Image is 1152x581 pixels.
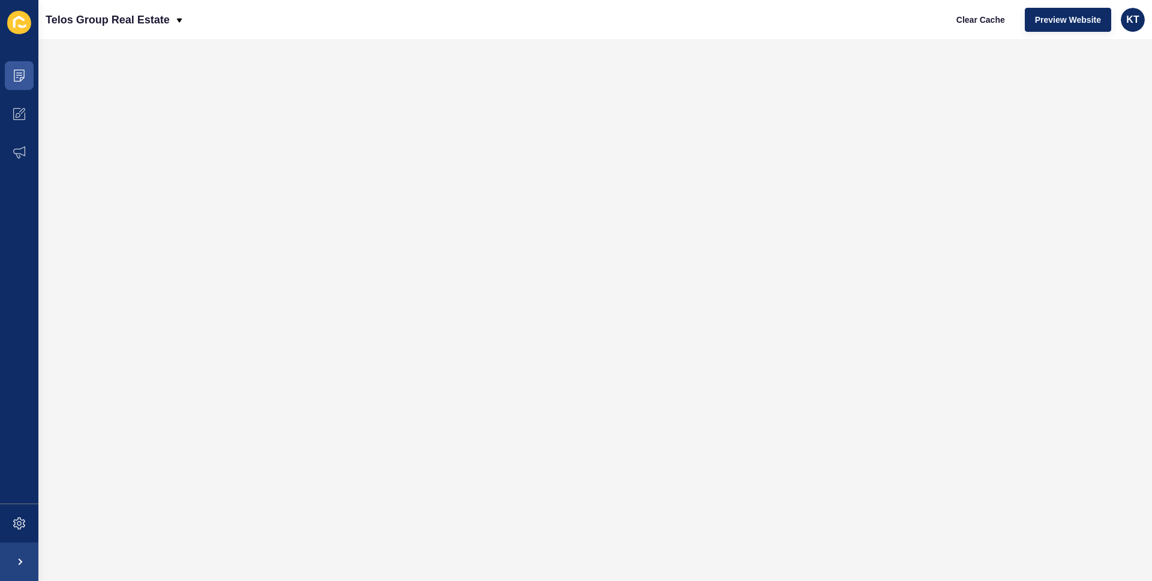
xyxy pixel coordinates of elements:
button: Preview Website [1025,8,1111,32]
p: Telos Group Real Estate [46,5,170,35]
button: Clear Cache [946,8,1015,32]
span: Clear Cache [956,14,1005,26]
span: KT [1126,14,1139,26]
span: Preview Website [1035,14,1101,26]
